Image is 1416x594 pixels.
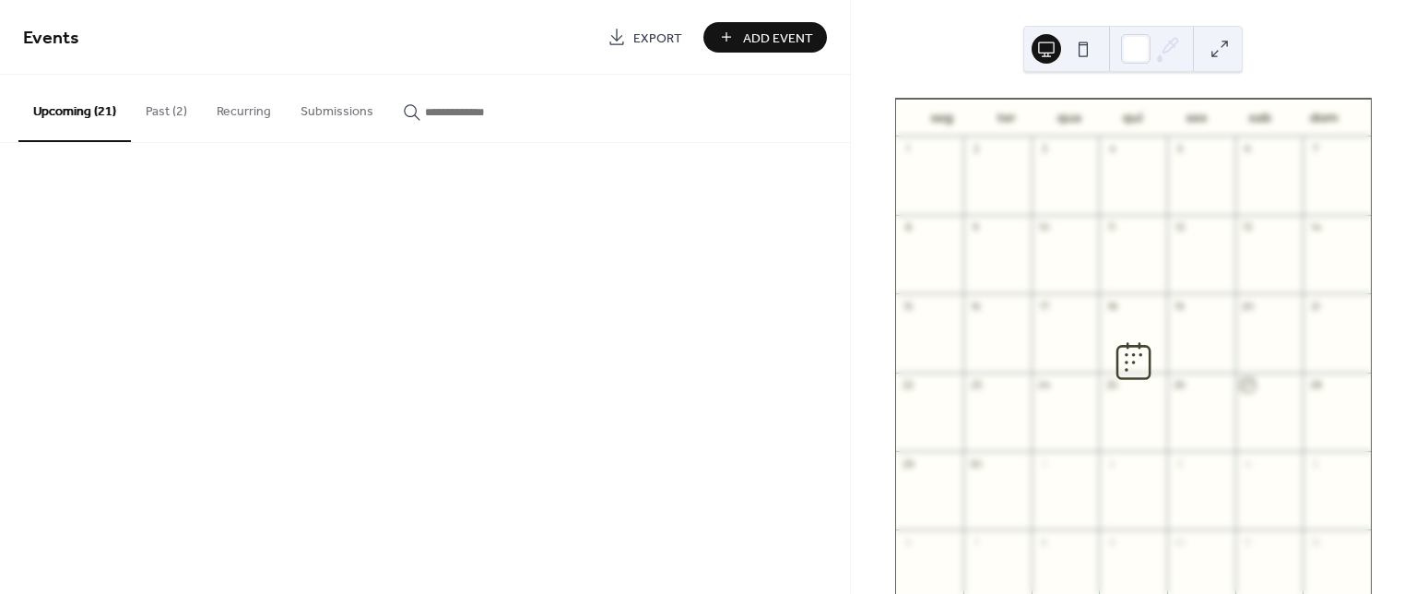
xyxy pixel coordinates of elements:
div: 18 [1104,299,1118,313]
div: 11 [1241,535,1255,549]
div: 8 [1037,535,1051,549]
div: 24 [1037,378,1051,392]
div: sex [1165,100,1229,137]
div: 17 [1037,299,1051,313]
button: Add Event [703,22,827,53]
div: 7 [1308,142,1322,156]
a: Export [594,22,696,53]
div: 28 [1308,378,1322,392]
div: 20 [1241,299,1255,313]
div: 6 [1241,142,1255,156]
div: 6 [902,535,915,549]
div: 29 [902,457,915,470]
div: 4 [1104,142,1118,156]
div: 3 [1173,457,1186,470]
div: 2 [1104,457,1118,470]
div: 9 [969,220,983,234]
div: 12 [1308,535,1322,549]
div: sab [1229,100,1292,137]
div: 19 [1173,299,1186,313]
div: 2 [969,142,983,156]
div: 11 [1104,220,1118,234]
div: ter [974,100,1038,137]
div: 10 [1173,535,1186,549]
button: Submissions [286,75,388,140]
div: 7 [969,535,983,549]
span: Events [23,20,79,56]
div: 9 [1104,535,1118,549]
div: 10 [1037,220,1051,234]
div: 21 [1308,299,1322,313]
div: 14 [1308,220,1322,234]
div: 4 [1241,457,1255,470]
div: seg [911,100,974,137]
div: 12 [1173,220,1186,234]
span: Export [633,29,682,48]
div: 13 [1241,220,1255,234]
div: 27 [1241,378,1255,392]
button: Recurring [202,75,286,140]
div: 1 [902,142,915,156]
div: 15 [902,299,915,313]
div: qua [1038,100,1102,137]
button: Past (2) [131,75,202,140]
div: 3 [1037,142,1051,156]
div: 30 [969,457,983,470]
div: 23 [969,378,983,392]
span: Add Event [743,29,813,48]
div: 22 [902,378,915,392]
div: 26 [1173,378,1186,392]
div: 25 [1104,378,1118,392]
div: 8 [902,220,915,234]
div: dom [1292,100,1356,137]
div: 16 [969,299,983,313]
div: 5 [1308,457,1322,470]
div: 5 [1173,142,1186,156]
div: qui [1102,100,1165,137]
button: Upcoming (21) [18,75,131,142]
div: 1 [1037,457,1051,470]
